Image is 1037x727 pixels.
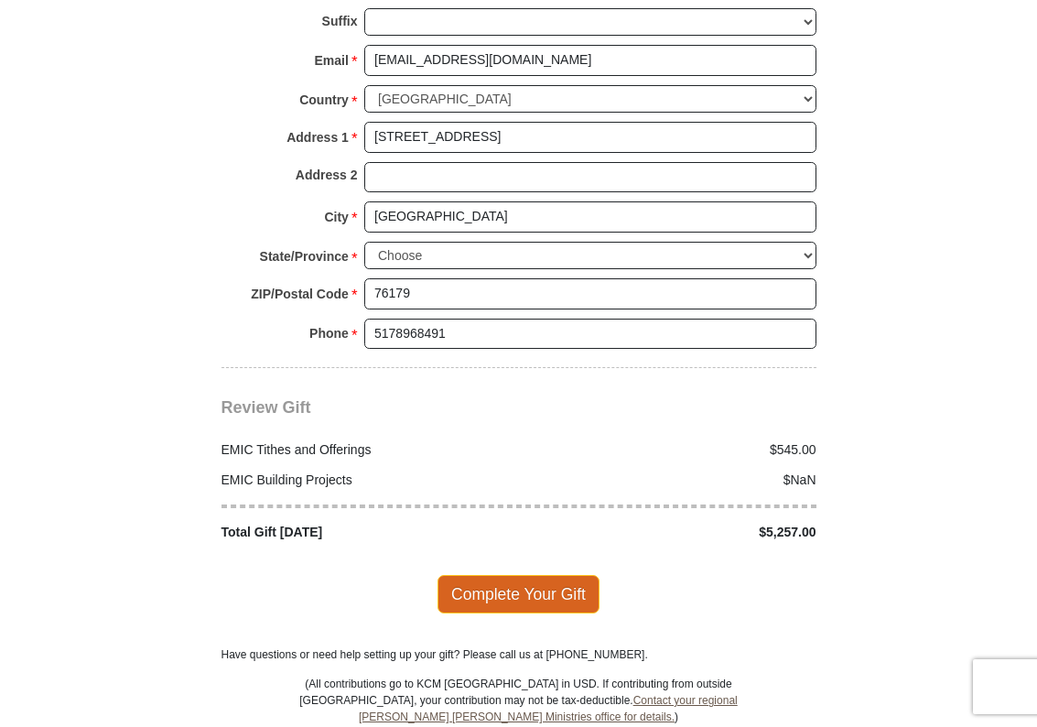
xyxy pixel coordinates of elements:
[286,125,349,150] strong: Address 1
[251,281,349,307] strong: ZIP/Postal Code
[221,398,311,417] span: Review Gift
[437,575,600,613] span: Complete Your Gift
[324,204,348,230] strong: City
[296,162,358,188] strong: Address 2
[519,440,826,460] div: $545.00
[519,471,826,490] div: $NaN
[315,48,349,73] strong: Email
[221,646,816,663] p: Have questions or need help setting up your gift? Please call us at [PHONE_NUMBER].
[309,320,349,346] strong: Phone
[211,523,519,542] div: Total Gift [DATE]
[322,8,358,34] strong: Suffix
[211,471,519,490] div: EMIC Building Projects
[299,87,349,113] strong: Country
[519,523,826,542] div: $5,257.00
[211,440,519,460] div: EMIC Tithes and Offerings
[260,244,349,269] strong: State/Province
